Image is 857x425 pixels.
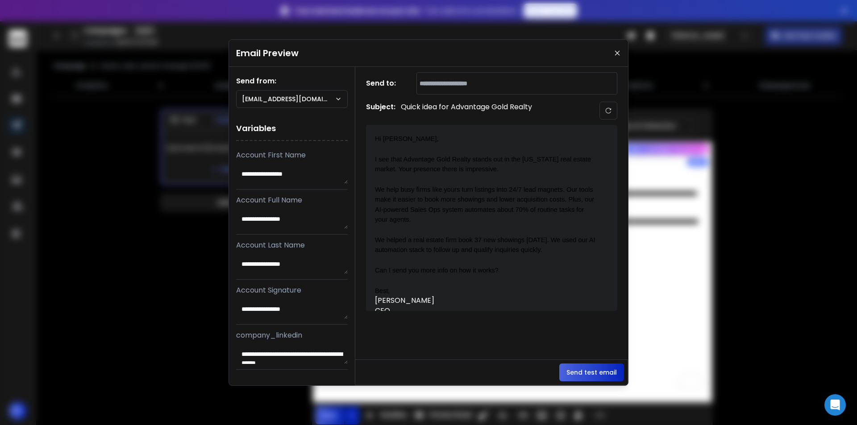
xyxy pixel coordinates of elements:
div: Open Intercom Messenger [824,394,846,416]
h1: Subject: [366,102,395,120]
div: CEO [375,305,598,316]
p: Account First Name [236,150,348,161]
span: I see that Advantage Gold Realty stands out in the [US_STATE] real estate market. Your presence t... [375,156,593,173]
h1: Variables [236,117,348,141]
span: We help busy firms like yours turn listings into 24/7 lead magnets. Our tools make it easier to b... [375,186,596,223]
span: Hi [PERSON_NAME], [375,135,439,142]
p: Quick idea for Advantage Gold Realty [401,102,532,120]
button: Send test email [559,363,624,381]
p: Account Signature [236,285,348,296]
span: We helped a real estate firm book 37 new showings [DATE]. We used our AI automation stack to foll... [375,236,597,253]
p: [EMAIL_ADDRESS][DOMAIN_NAME] [242,95,335,103]
p: Account Full Name [236,195,348,206]
h1: Email Preview [236,47,299,59]
p: Account Last Name [236,240,348,251]
p: Company Name [236,375,348,386]
p: [PERSON_NAME] [375,296,598,305]
span: Can I send you more info on how it works? [375,267,499,274]
h1: Send to: [366,78,402,89]
span: Best, [375,287,390,294]
p: company_linkedin [236,330,348,341]
h1: Send from: [236,76,348,87]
